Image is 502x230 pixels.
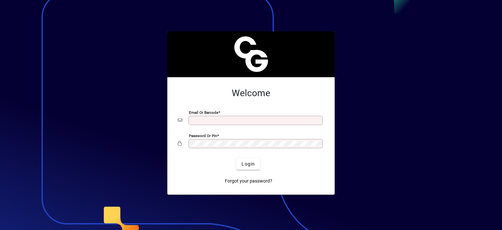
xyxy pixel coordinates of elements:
[236,158,260,170] button: Login
[189,110,218,115] mat-label: Email or Barcode
[178,88,324,99] h2: Welcome
[225,178,272,185] span: Forgot your password?
[242,161,255,168] span: Login
[189,133,217,138] mat-label: Password or Pin
[222,175,275,187] a: Forgot your password?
